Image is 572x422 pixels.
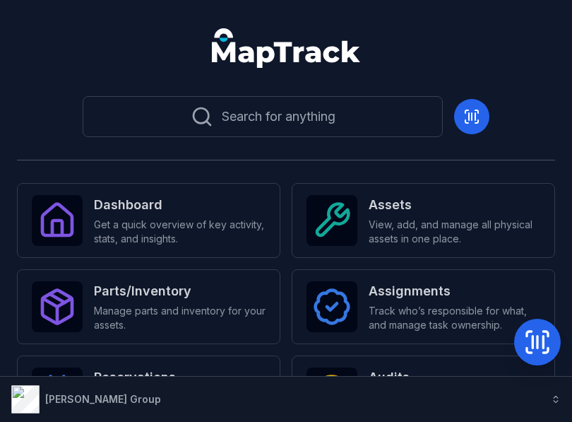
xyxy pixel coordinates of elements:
[292,269,555,344] a: AssignmentsTrack who’s responsible for what, and manage task ownership.
[17,269,280,344] a: Parts/InventoryManage parts and inventory for your assets.
[195,28,377,68] nav: Global
[369,304,540,332] span: Track who’s responsible for what, and manage task ownership.
[369,218,540,246] span: View, add, and manage all physical assets in one place.
[94,281,266,301] strong: Parts/Inventory
[369,195,540,215] strong: Assets
[17,183,280,258] a: DashboardGet a quick overview of key activity, stats, and insights.
[94,368,266,387] strong: Reservations
[94,218,266,246] span: Get a quick overview of key activity, stats, and insights.
[369,281,540,301] strong: Assignments
[222,107,335,127] span: Search for anything
[45,393,161,405] strong: [PERSON_NAME] Group
[94,304,266,332] span: Manage parts and inventory for your assets.
[292,183,555,258] a: AssetsView, add, and manage all physical assets in one place.
[369,368,540,387] strong: Audits
[83,96,443,137] button: Search for anything
[94,195,266,215] strong: Dashboard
